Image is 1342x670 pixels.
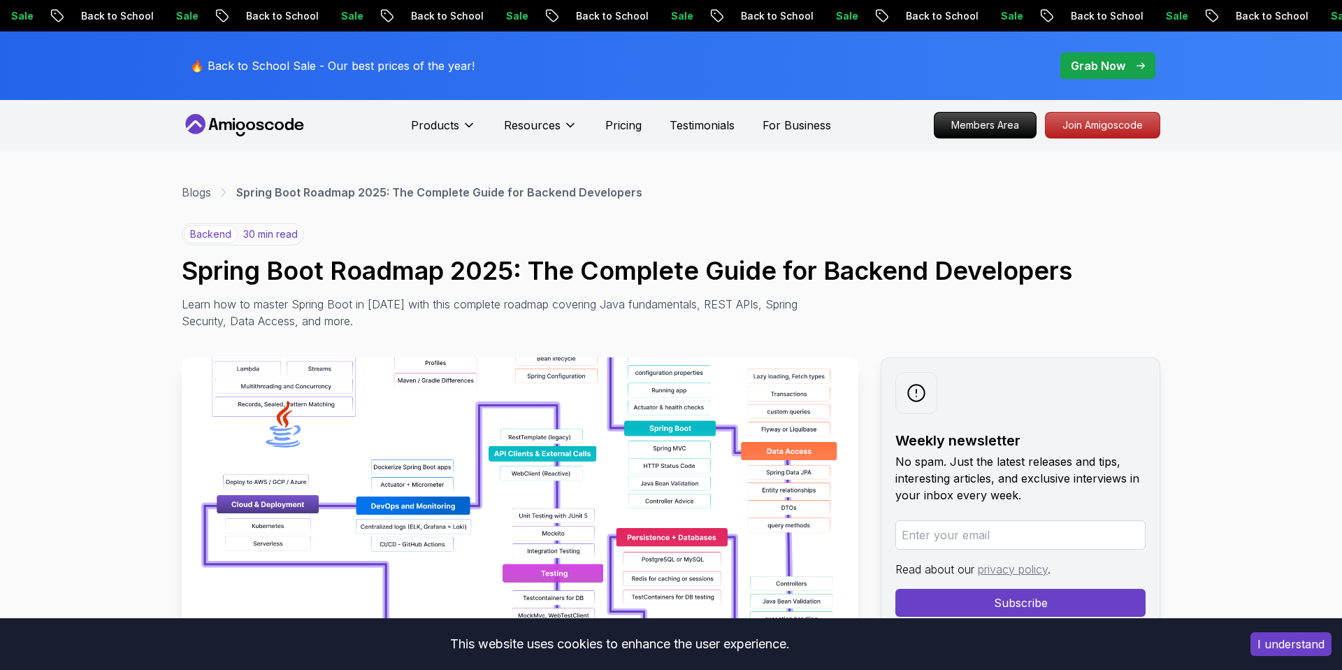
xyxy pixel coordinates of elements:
a: privacy policy [978,562,1048,576]
p: Back to School [1004,9,1099,23]
p: Back to School [839,9,934,23]
div: This website uses cookies to enhance the user experience. [10,629,1229,660]
p: backend [184,225,238,243]
p: Products [411,117,459,134]
button: Subscribe [895,589,1146,617]
p: Back to School [1169,9,1264,23]
p: Resources [504,117,561,134]
p: Sale [934,9,979,23]
p: Back to School [509,9,604,23]
p: 30 min read [243,227,298,241]
h1: Spring Boot Roadmap 2025: The Complete Guide for Backend Developers [182,257,1160,285]
a: Join Amigoscode [1045,112,1160,138]
a: Pricing [605,117,642,134]
p: Back to School [14,9,109,23]
p: Sale [769,9,814,23]
button: Products [411,117,476,145]
p: Read about our . [895,561,1146,578]
p: Sale [1099,9,1143,23]
p: Back to School [674,9,769,23]
p: Back to School [179,9,274,23]
p: 🔥 Back to School Sale - Our best prices of the year! [190,57,475,74]
p: Sale [1264,9,1308,23]
p: Spring Boot Roadmap 2025: The Complete Guide for Backend Developers [236,184,642,201]
a: Members Area [934,112,1037,138]
p: Sale [604,9,649,23]
a: Testimonials [670,117,735,134]
p: No spam. Just the latest releases and tips, interesting articles, and exclusive interviews in you... [895,453,1146,504]
p: Learn how to master Spring Boot in [DATE] with this complete roadmap covering Java fundamentals, ... [182,296,808,329]
p: Members Area [935,113,1036,138]
a: Blogs [182,184,211,201]
button: Accept cookies [1250,632,1332,656]
p: Sale [109,9,154,23]
a: For Business [763,117,831,134]
input: Enter your email [895,520,1146,550]
p: Back to School [344,9,439,23]
h2: Weekly newsletter [895,431,1146,450]
p: Sale [439,9,484,23]
p: Sale [274,9,319,23]
p: Grab Now [1071,57,1125,74]
p: Join Amigoscode [1046,113,1160,138]
button: Resources [504,117,577,145]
